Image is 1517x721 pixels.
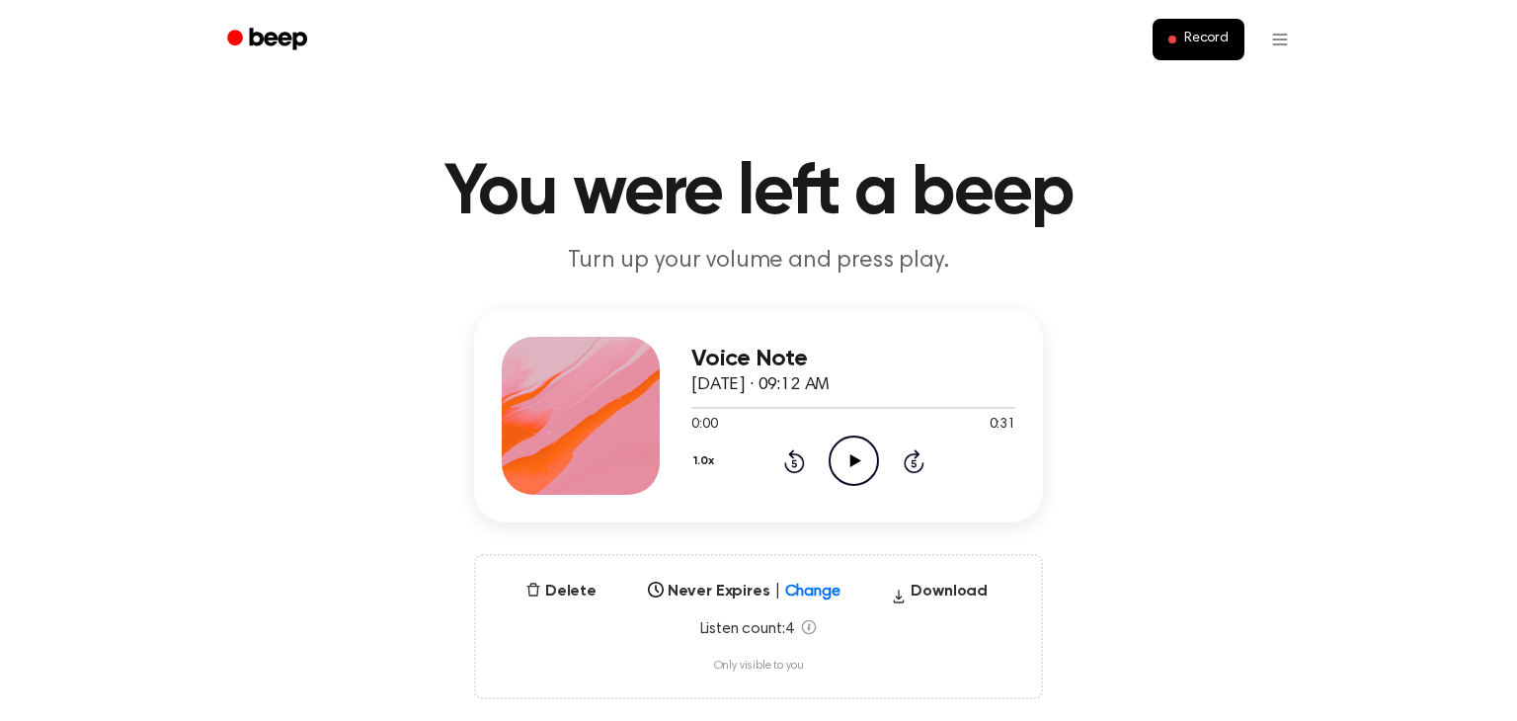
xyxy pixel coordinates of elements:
[691,376,830,394] span: [DATE] · 09:12 AM
[253,158,1264,229] h1: You were left a beep
[1153,19,1244,60] button: Record
[1184,31,1229,48] span: Record
[883,580,996,611] button: Download
[714,659,804,674] span: Only visible to you
[691,444,721,478] button: 1.0x
[379,245,1138,278] p: Turn up your volume and press play.
[213,21,325,59] a: Beep
[1256,16,1304,63] button: Open menu
[801,619,817,635] span: Listen count reflects other listeners' listens (at most one play per listener per hour). Replays ...
[700,619,794,639] span: Listen count: 4
[691,346,1015,372] h3: Voice Note
[518,580,604,603] button: Delete
[990,415,1015,436] span: 0:31
[691,415,717,436] span: 0:00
